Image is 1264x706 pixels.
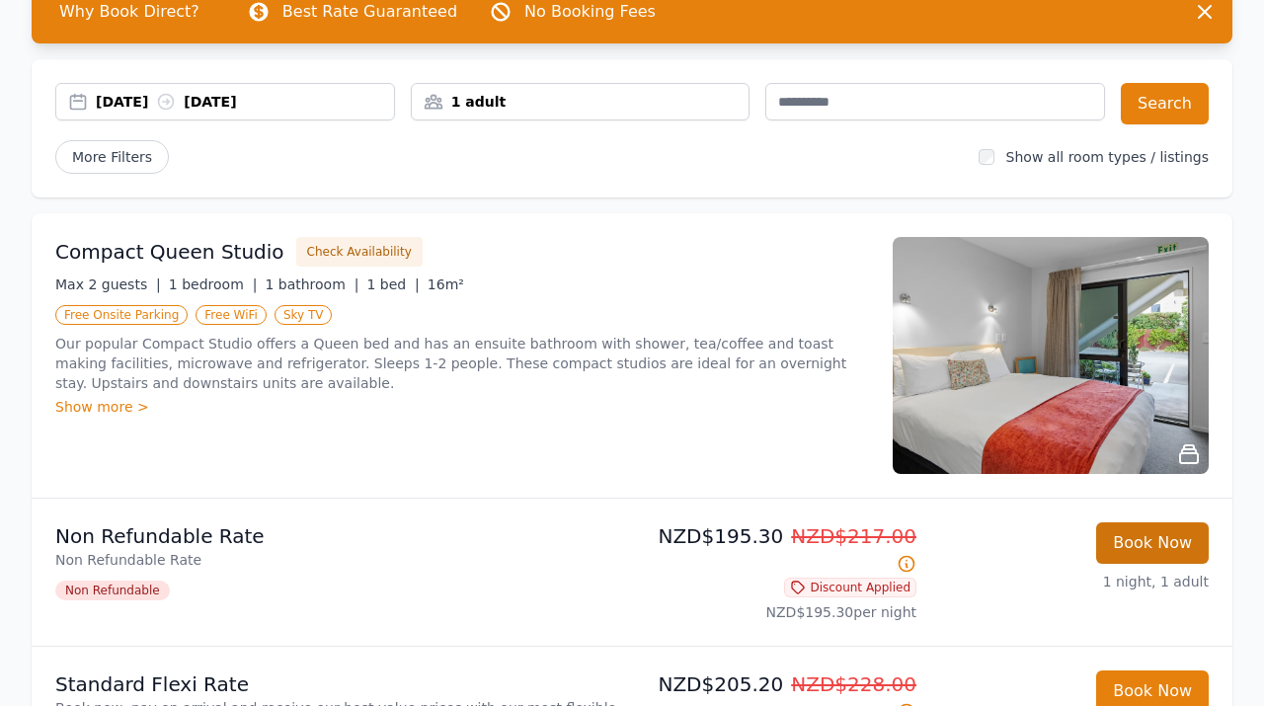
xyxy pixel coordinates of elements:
[640,602,916,622] p: NZD$195.30 per night
[55,522,624,550] p: Non Refundable Rate
[1006,149,1209,165] label: Show all room types / listings
[791,524,916,548] span: NZD$217.00
[55,550,624,570] p: Non Refundable Rate
[640,522,916,578] p: NZD$195.30
[55,334,869,393] p: Our popular Compact Studio offers a Queen bed and has an ensuite bathroom with shower, tea/coffee...
[296,237,423,267] button: Check Availability
[55,238,284,266] h3: Compact Queen Studio
[1096,522,1209,564] button: Book Now
[784,578,916,597] span: Discount Applied
[55,276,161,292] span: Max 2 guests |
[366,276,419,292] span: 1 bed |
[96,92,394,112] div: [DATE] [DATE]
[412,92,750,112] div: 1 adult
[265,276,358,292] span: 1 bathroom |
[169,276,258,292] span: 1 bedroom |
[932,572,1209,591] p: 1 night, 1 adult
[275,305,333,325] span: Sky TV
[55,305,188,325] span: Free Onsite Parking
[55,397,869,417] div: Show more >
[55,581,170,600] span: Non Refundable
[55,140,169,174] span: More Filters
[196,305,267,325] span: Free WiFi
[791,672,916,696] span: NZD$228.00
[428,276,464,292] span: 16m²
[1121,83,1209,124] button: Search
[55,670,624,698] p: Standard Flexi Rate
